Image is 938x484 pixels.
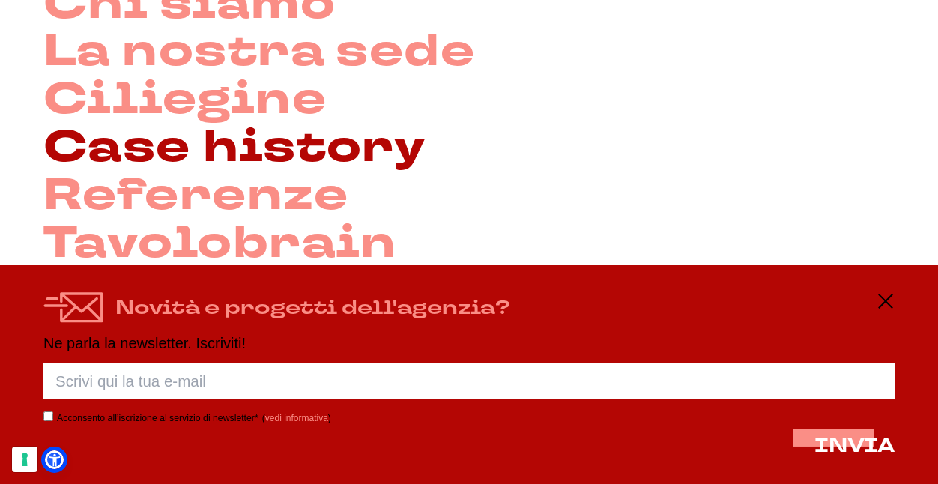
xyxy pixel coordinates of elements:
a: Case history [43,124,426,172]
a: Tavolobrain [43,220,397,268]
h4: Novità e progetti dell'agenzia? [115,293,510,322]
a: Open Accessibility Menu [45,450,64,469]
button: INVIA [814,435,895,457]
button: Le tue preferenze relative al consenso per le tecnologie di tracciamento [12,447,37,472]
input: Scrivi qui la tua e-mail [43,363,895,399]
a: vedi informativa [265,413,328,423]
span: INVIA [814,432,895,459]
a: Referenze [43,172,348,220]
a: Ciliegine [43,76,327,124]
p: Ne parla la newsletter. Iscriviti! [43,335,895,351]
label: Acconsento all’iscrizione al servizio di newsletter* [57,413,258,423]
a: La nostra sede [43,28,475,76]
span: ( ) [262,413,331,423]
